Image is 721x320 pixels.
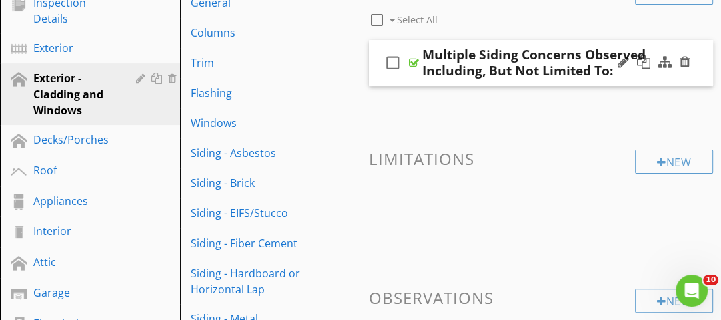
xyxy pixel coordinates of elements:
[191,25,303,41] div: Columns
[33,162,117,178] div: Roof
[33,223,117,239] div: Interior
[191,145,303,161] div: Siding - Asbestos
[33,70,117,118] div: Exterior - Cladding and Windows
[382,47,404,79] i: check_box_outline_blank
[191,175,303,191] div: Siding - Brick
[33,132,117,148] div: Decks/Porches
[191,85,303,101] div: Flashing
[635,150,713,174] div: New
[191,115,303,131] div: Windows
[191,235,303,251] div: Siding - Fiber Cement
[191,205,303,221] div: Siding - EIFS/Stucco
[33,285,117,301] div: Garage
[369,150,714,168] h3: Limitations
[33,254,117,270] div: Attic
[33,193,117,209] div: Appliances
[635,289,713,313] div: New
[369,289,714,307] h3: Observations
[191,265,303,297] div: Siding - Hardboard or Horizontal Lap
[422,47,660,79] div: Multiple Siding Concerns Observed Including, But Not Limited To:
[33,40,117,56] div: Exterior
[703,275,718,285] span: 10
[397,13,438,26] span: Select All
[191,55,303,71] div: Trim
[676,275,708,307] iframe: Intercom live chat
